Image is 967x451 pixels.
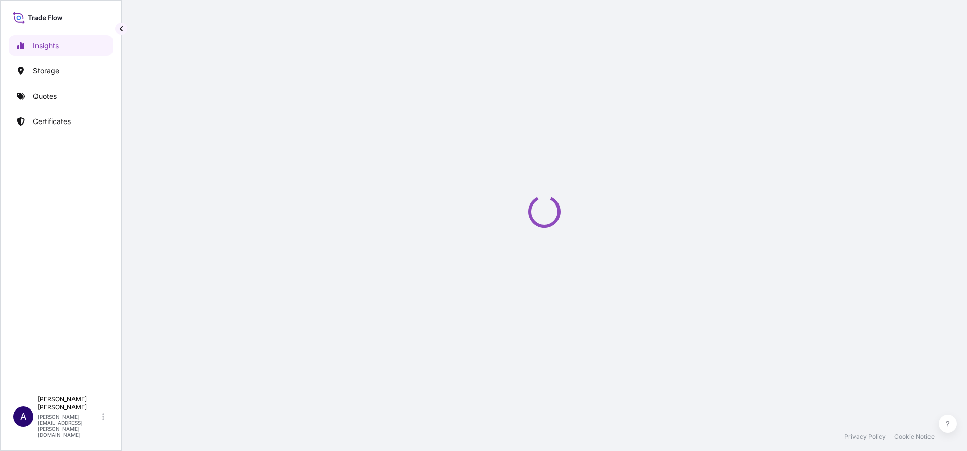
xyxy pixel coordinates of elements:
[9,111,113,132] a: Certificates
[33,91,57,101] p: Quotes
[33,40,59,51] p: Insights
[894,433,935,441] a: Cookie Notice
[33,66,59,76] p: Storage
[9,61,113,81] a: Storage
[33,116,71,127] p: Certificates
[20,412,26,422] span: A
[9,86,113,106] a: Quotes
[38,395,100,412] p: [PERSON_NAME] [PERSON_NAME]
[9,35,113,56] a: Insights
[38,414,100,438] p: [PERSON_NAME][EMAIL_ADDRESS][PERSON_NAME][DOMAIN_NAME]
[844,433,886,441] a: Privacy Policy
